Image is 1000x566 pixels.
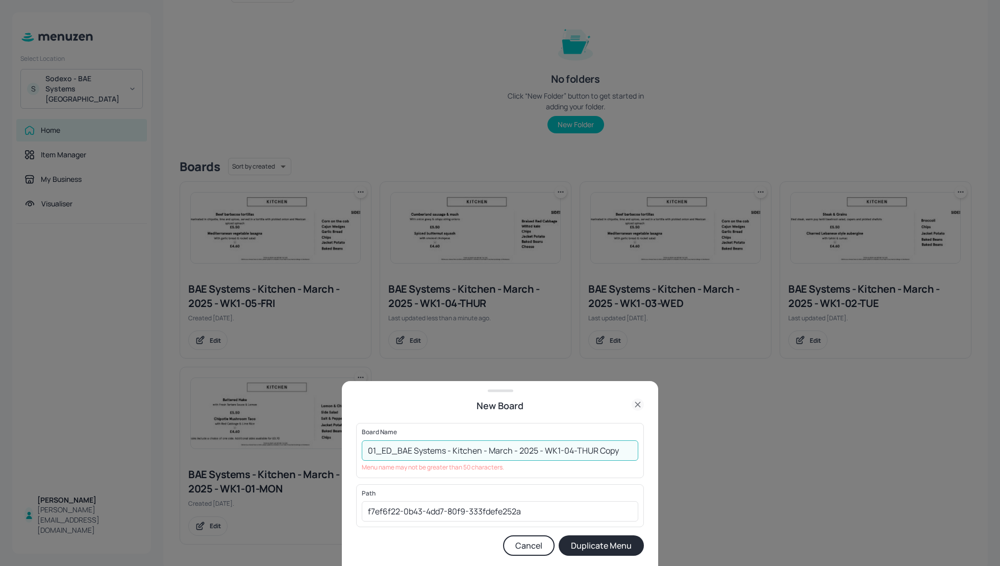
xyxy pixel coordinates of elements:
[559,535,644,556] button: Duplicate Menu
[362,462,638,473] p: Menu name may not be greater than 50 characters.
[503,535,555,556] button: Cancel
[362,490,638,497] p: Path
[362,429,638,436] p: Board Name
[356,398,644,413] div: New Board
